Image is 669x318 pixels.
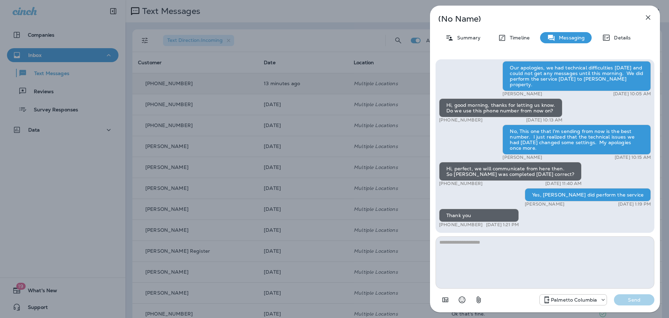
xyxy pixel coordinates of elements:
div: Our apologies, we had technical difficulties [DATE] and could not get any messages until this mor... [502,61,651,91]
div: +1 (803) 233-5290 [540,296,607,304]
div: No, This one that I'm sending from now is the best number. I just realized that the technical iss... [502,125,651,155]
p: [DATE] 11:40 AM [545,181,582,186]
p: [DATE] 10:13 AM [526,117,562,123]
p: Summary [454,35,480,40]
div: Hi, perfect, we will communicate from here then. So [PERSON_NAME] was completed [DATE] correct? [439,162,582,181]
p: Details [610,35,631,40]
p: [PERSON_NAME] [525,201,564,207]
p: Palmetto Columbia [551,297,597,303]
button: Select an emoji [455,293,469,307]
p: Timeline [506,35,530,40]
p: [PHONE_NUMBER] [439,181,483,186]
p: [DATE] 10:05 AM [613,91,651,97]
p: [PHONE_NUMBER] [439,222,483,228]
p: [DATE] 1:21 PM [486,222,519,228]
p: [DATE] 1:19 PM [618,201,651,207]
p: [PERSON_NAME] [502,155,542,160]
p: Messaging [555,35,585,40]
div: Hi, good morning, thanks for letting us know. Do we use this phone number from now on? [439,98,562,117]
div: Yes, [PERSON_NAME] did perform the service [525,188,651,201]
p: [PERSON_NAME] [502,91,542,97]
p: [DATE] 10:15 AM [615,155,651,160]
p: [PHONE_NUMBER] [439,117,483,123]
button: Add in a premade template [438,293,452,307]
p: (No Name) [438,16,629,22]
div: Thank you [439,209,519,222]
